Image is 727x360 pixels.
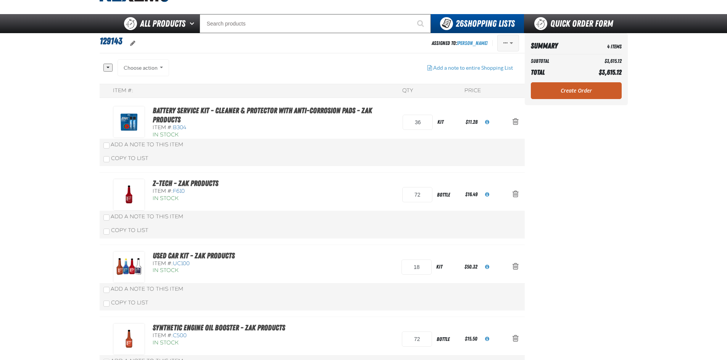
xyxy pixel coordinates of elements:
[432,258,463,275] div: kit
[103,299,148,306] label: Copy To List
[506,114,525,131] button: Action Remove Battery Service Kit - Cleaner &amp; Protector with Anti-Corrosion Pads - ZAK Produc...
[153,124,395,131] div: Item #:
[111,286,183,292] span: Add a Note to This Item
[153,131,395,139] div: In Stock
[465,336,477,342] span: $15.50
[402,87,413,94] div: QTY
[153,332,297,339] div: Item #:
[140,17,185,30] span: All Products
[111,213,183,220] span: Add a Note to This Item
[432,186,464,203] div: bottle
[153,251,235,260] a: Used Car Kit - ZAK Products
[456,18,464,29] strong: 26
[103,156,110,162] input: Copy To List
[153,267,297,274] div: In Stock
[103,214,110,221] input: Add a Note to This Item
[173,260,190,267] span: UC100
[531,56,580,66] th: Subtotal
[173,332,187,339] span: C500
[412,14,431,33] button: Start Searching
[531,66,580,78] th: Total
[432,331,463,348] div: bottle
[153,188,297,195] div: Item #:
[506,331,525,347] button: Action Remove Synthetic Engine Oil Booster - ZAK Products from 129143
[124,35,142,52] button: oro.shoppinglist.label.edit.tooltip
[506,186,525,203] button: Action Remove Z-Tech - ZAK Products from 129143
[200,14,431,33] input: Search
[497,35,519,51] button: Actions of 129143
[433,114,464,131] div: kit
[401,259,432,275] input: Product Quantity
[479,259,495,275] button: View All Prices for UC100
[421,59,519,76] button: Add a note to entire Shopping List
[479,186,495,203] button: View All Prices for F610
[599,68,622,76] span: $3,615.12
[153,339,297,347] div: In Stock
[457,40,488,46] a: [PERSON_NAME]
[580,39,621,53] td: 4 Items
[432,38,488,48] div: Assigned To:
[456,18,515,29] span: Shopping Lists
[464,87,481,94] div: Price
[506,259,525,275] button: Action Remove Used Car Kit - ZAK Products from 129143
[173,188,185,194] span: F610
[153,260,297,267] div: Item #:
[465,191,477,197] span: $16.49
[103,287,110,293] input: Add a Note to This Item
[153,195,297,202] div: In Stock
[580,56,621,66] td: $3,615.12
[402,331,432,347] input: Product Quantity
[103,301,110,307] input: Copy To List
[111,141,183,148] span: Add a Note to This Item
[466,119,477,125] span: $11.28
[531,82,622,99] a: Create Order
[113,87,133,94] div: Item #:
[103,142,110,149] input: Add a Note to This Item
[103,155,148,162] label: Copy To List
[402,187,432,202] input: Product Quantity
[100,36,122,46] span: 129143
[479,114,495,131] button: View All Prices for B304
[153,179,218,188] a: Z-Tech - ZAK Products
[173,124,186,131] span: B304
[103,229,110,235] input: Copy To List
[153,106,372,124] a: Battery Service Kit - Cleaner & Protector with Anti-Corrosion Pads - ZAK Products
[103,227,148,234] label: Copy To List
[187,14,200,33] button: Open All Products pages
[524,14,627,33] a: Quick Order Form
[431,14,524,33] button: You have 26 Shopping Lists. Open to view details
[531,39,580,53] th: Summary
[464,264,477,270] span: $50.32
[403,115,433,130] input: Product Quantity
[479,331,495,347] button: View All Prices for C500
[153,323,285,332] a: Synthetic Engine Oil Booster - ZAK Products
